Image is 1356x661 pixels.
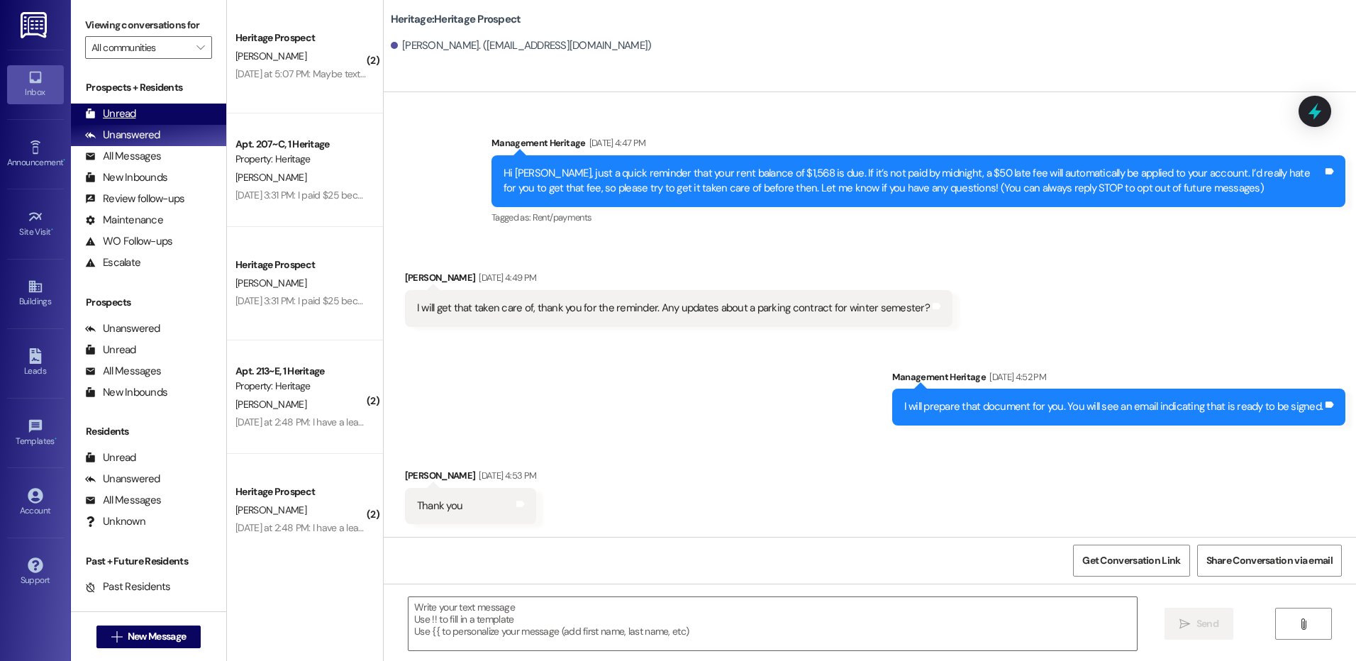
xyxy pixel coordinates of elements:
div: Apt. 207~C, 1 Heritage [235,137,367,152]
div: New Inbounds [85,385,167,400]
div: Unanswered [85,321,160,336]
a: Leads [7,344,64,382]
div: Unanswered [85,128,160,143]
img: ResiDesk Logo [21,12,50,38]
div: Management Heritage [892,370,1346,389]
a: Buildings [7,274,64,313]
div: All Messages [85,493,161,508]
span: [PERSON_NAME] [235,398,306,411]
div: Maintenance [85,213,163,228]
span: Share Conversation via email [1206,553,1333,568]
div: Thank you [417,499,462,513]
div: Unread [85,343,136,357]
i:  [1298,618,1308,630]
div: [DATE] 4:47 PM [586,135,646,150]
div: Escalate [85,255,140,270]
a: Account [7,484,64,522]
div: Property: Heritage [235,152,367,167]
div: Unanswered [85,472,160,487]
div: Future Residents [85,601,181,616]
label: Viewing conversations for [85,14,212,36]
div: WO Follow-ups [85,234,172,249]
div: Unknown [85,514,145,529]
div: Tagged as: [491,207,1345,228]
i:  [111,631,122,643]
i:  [196,42,204,53]
div: Heritage Prospect [235,484,367,499]
div: Hi [PERSON_NAME], just a quick reminder that your rent balance of $1,568 is due. If it’s not paid... [504,166,1323,196]
span: [PERSON_NAME] [235,277,306,289]
a: Templates • [7,414,64,452]
span: Get Conversation Link [1082,553,1180,568]
button: Share Conversation via email [1197,545,1342,577]
span: New Message [128,629,186,644]
button: Get Conversation Link [1073,545,1189,577]
div: Prospects + Residents [71,80,226,95]
b: Heritage: Heritage Prospect [391,12,521,27]
span: [PERSON_NAME] [235,50,306,62]
div: Past + Future Residents [71,554,226,569]
div: New Inbounds [85,170,167,185]
input: All communities [91,36,189,59]
div: [DATE] 4:53 PM [475,468,536,483]
a: Site Visit • [7,205,64,243]
div: Heritage Prospect [235,257,367,272]
div: Unread [85,450,136,465]
span: [PERSON_NAME] [235,504,306,516]
div: Property: Heritage [235,379,367,394]
div: [DATE] at 2:48 PM: I have a lease agreement for winter as well. Can you send me the paperwork for... [235,416,816,428]
div: Management Heritage [491,135,1345,155]
div: Review follow-ups [85,191,184,206]
div: [DATE] at 2:48 PM: I have a lease agreement for winter as well. Can you send me the paperwork for... [235,521,816,534]
span: • [51,225,53,235]
div: [PERSON_NAME]. ([EMAIL_ADDRESS][DOMAIN_NAME]) [391,38,652,53]
span: Send [1196,616,1218,631]
div: [PERSON_NAME] [405,468,536,488]
div: [DATE] at 5:07 PM: Maybe text my mother at [PHONE_NUMBER] from now on about money. Because the la... [235,67,1277,80]
div: I will prepare that document for you. You will see an email indicating that is ready to be signed. [904,399,1323,414]
div: Prospects [71,295,226,310]
div: Past Residents [85,579,171,594]
button: New Message [96,626,201,648]
div: Heritage Prospect [235,30,367,45]
a: Support [7,553,64,591]
div: Unread [85,106,136,121]
span: • [55,434,57,444]
button: Send [1165,608,1233,640]
div: All Messages [85,364,161,379]
span: • [63,155,65,165]
div: Apt. 213~E, 1 Heritage [235,364,367,379]
a: Inbox [7,65,64,104]
div: Residents [71,424,226,439]
div: [PERSON_NAME] [405,270,952,290]
div: [DATE] 4:49 PM [475,270,536,285]
i:  [1179,618,1190,630]
div: All Messages [85,149,161,164]
div: [DATE] 4:52 PM [986,370,1046,384]
span: Rent/payments [533,211,592,223]
div: I will get that taken care of, thank you for the reminder. Any updates about a parking contract f... [417,301,930,316]
span: [PERSON_NAME] [235,171,306,184]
